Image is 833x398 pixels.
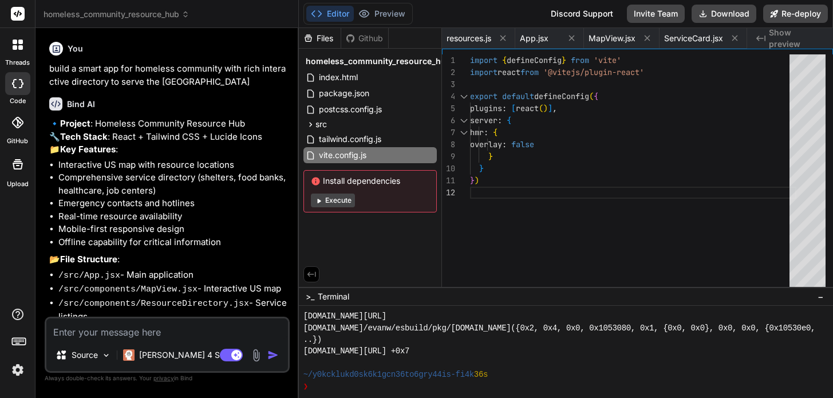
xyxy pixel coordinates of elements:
[470,55,498,65] span: import
[58,297,287,324] li: - Service listings
[123,349,135,361] img: Claude 4 Sonnet
[594,55,621,65] span: 'vite'
[101,350,111,360] img: Pick Models
[67,98,95,110] h6: Bind AI
[315,119,327,130] span: src
[306,291,314,302] span: >_
[442,175,455,187] div: 11
[5,58,30,68] label: threads
[60,144,116,155] strong: Key Features
[511,103,516,113] span: [
[474,369,488,380] span: 36s
[470,103,502,113] span: plugins
[763,5,828,23] button: Re-deploy
[58,282,287,297] li: - Interactive US map
[318,86,370,100] span: package.json
[502,139,507,149] span: :
[493,127,498,137] span: {
[562,55,566,65] span: }
[49,117,287,156] p: 🔹 : Homeless Community Resource Hub 🔧 : React + Tailwind CSS + Lucide Icons 📁 :
[498,115,502,125] span: :
[311,194,355,207] button: Execute
[58,223,287,236] li: Mobile-first responsive design
[303,369,474,380] span: ~/y0kcklukd0sk6k1gcn36to6gry44is-fi4k
[303,381,309,392] span: ❯
[470,175,475,186] span: }
[543,67,644,77] span: '@vitejs/plugin-react'
[58,271,120,281] code: /src/App.jsx
[552,103,557,113] span: ,
[341,33,388,44] div: Github
[442,151,455,163] div: 9
[589,91,594,101] span: (
[58,171,287,197] li: Comprehensive service directory (shelters, food banks, healthcare, job centers)
[44,9,190,20] span: homeless_community_resource_hub
[58,285,198,294] code: /src/components/MapView.jsx
[49,62,287,88] p: build a smart app for homeless community with rich interactive directory to serve the [GEOGRAPHIC...
[58,159,287,172] li: Interactive US map with resource locations
[511,139,534,149] span: false
[442,54,455,66] div: 1
[571,55,589,65] span: from
[534,91,589,101] span: defineConfig
[60,254,117,265] strong: File Structure
[544,5,620,23] div: Discord Support
[7,136,28,146] label: GitHub
[58,197,287,210] li: Emergency contacts and hotlines
[303,310,386,322] span: [DOMAIN_NAME][URL]
[769,27,824,50] span: Show preview
[267,349,279,361] img: icon
[502,55,507,65] span: {
[692,5,756,23] button: Download
[442,103,455,115] div: 5
[318,148,368,162] span: vite.config.js
[442,163,455,175] div: 10
[442,187,455,199] div: 12
[470,139,502,149] span: overlay
[68,43,83,54] h6: You
[594,91,598,101] span: {
[479,163,484,174] span: }
[72,349,98,361] p: Source
[475,175,479,186] span: )
[10,96,26,106] label: code
[498,67,520,77] span: react
[539,103,543,113] span: (
[318,291,349,302] span: Terminal
[49,253,287,266] p: 📂 :
[543,103,548,113] span: )
[354,6,410,22] button: Preview
[58,210,287,223] li: Real-time resource availability
[488,151,493,161] span: }
[60,118,90,129] strong: Project
[507,115,511,125] span: {
[306,6,354,22] button: Editor
[520,67,539,77] span: from
[318,103,383,116] span: postcss.config.js
[456,90,471,103] div: Click to collapse the range.
[484,127,488,137] span: :
[58,236,287,249] li: Offline capability for critical information
[442,90,455,103] div: 4
[470,91,498,101] span: export
[442,139,455,151] div: 8
[442,78,455,90] div: 3
[442,115,455,127] div: 6
[318,70,359,84] span: index.html
[299,33,341,44] div: Files
[318,132,382,146] span: tailwind.config.js
[470,67,498,77] span: import
[627,5,685,23] button: Invite Team
[664,33,723,44] span: ServiceCard.jsx
[306,56,451,67] span: homeless_community_resource_hub
[311,175,429,187] span: Install dependencies
[456,127,471,139] div: Click to collapse the range.
[58,299,249,309] code: /src/components/ResourceDirectory.jsx
[470,127,484,137] span: hmr
[456,115,471,127] div: Click to collapse the range.
[470,115,498,125] span: server
[502,103,507,113] span: :
[250,349,263,362] img: attachment
[502,91,534,101] span: default
[60,131,108,142] strong: Tech Stack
